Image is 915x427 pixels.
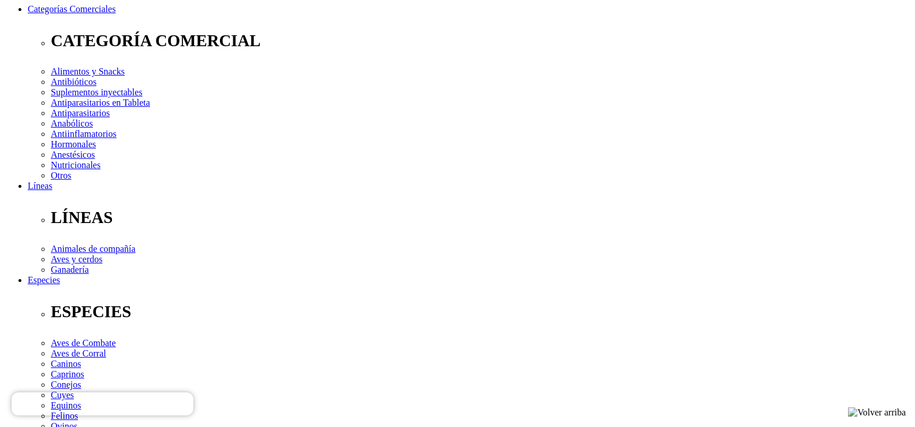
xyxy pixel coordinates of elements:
[51,118,93,128] a: Anabólicos
[51,348,106,358] a: Aves de Corral
[51,108,110,118] a: Antiparasitarios
[51,77,96,87] a: Antibióticos
[51,254,102,264] a: Aves y cerdos
[51,390,74,400] a: Cuyes
[848,407,906,418] img: Volver arriba
[12,392,193,415] iframe: Brevo live chat
[51,369,84,379] a: Caprinos
[28,275,60,285] a: Especies
[51,139,96,149] a: Hormonales
[51,338,116,348] a: Aves de Combate
[51,87,143,97] a: Suplementos inyectables
[51,380,81,389] a: Conejos
[51,150,95,159] a: Anestésicos
[51,66,125,76] a: Alimentos y Snacks
[51,170,72,180] a: Otros
[51,129,117,139] a: Antiinflamatorios
[51,208,910,227] p: LÍNEAS
[51,359,81,369] a: Caninos
[51,98,150,107] a: Antiparasitarios en Tableta
[51,411,78,421] a: Felinos
[51,244,136,254] a: Animales de compañía
[28,4,115,14] a: Categorías Comerciales
[51,302,910,321] p: ESPECIES
[51,31,910,50] p: CATEGORÍA COMERCIAL
[28,181,53,191] a: Líneas
[51,265,89,274] a: Ganadería
[51,160,100,170] a: Nutricionales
